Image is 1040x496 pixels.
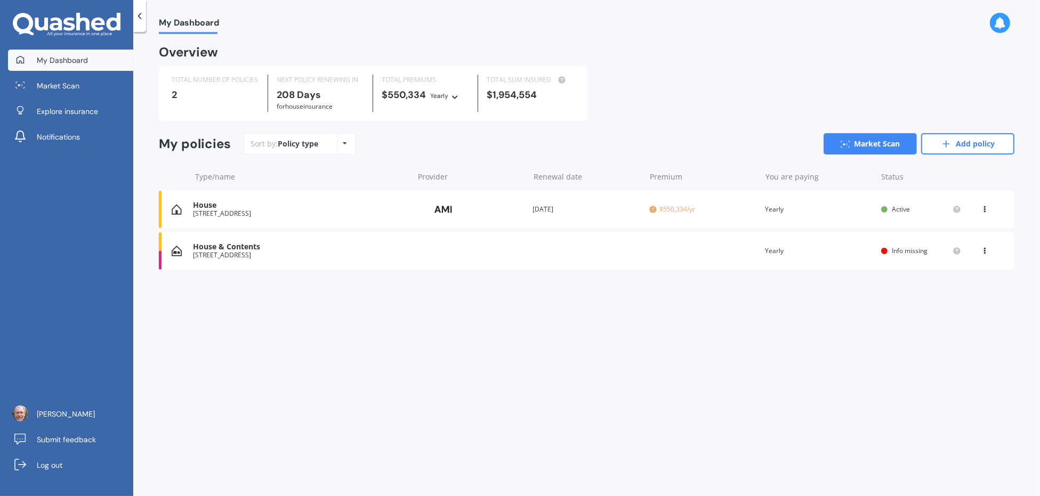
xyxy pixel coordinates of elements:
span: Explore insurance [37,106,98,117]
div: Yearly [765,204,873,215]
div: [STREET_ADDRESS] [193,251,408,259]
a: My Dashboard [8,50,133,71]
span: Log out [37,460,62,470]
div: Renewal date [534,172,641,182]
span: Submit feedback [37,434,96,445]
div: $550,334 [382,90,469,101]
div: TOTAL PREMIUMS [382,75,469,85]
div: Yearly [430,91,448,101]
div: Provider [418,172,525,182]
a: Notifications [8,126,133,148]
a: Add policy [921,133,1014,155]
div: My policies [159,136,231,152]
div: TOTAL SUM INSURED [487,75,574,85]
span: Notifications [37,132,80,142]
div: You are paying [765,172,873,182]
img: AMI [417,199,470,219]
span: for House insurance [277,102,333,111]
a: [PERSON_NAME] [8,403,133,425]
div: House [193,201,408,210]
div: Overview [159,47,218,58]
div: Premium [650,172,757,182]
span: My Dashboard [37,55,88,66]
div: $1,954,554 [487,90,574,100]
span: My Dashboard [159,18,219,32]
div: TOTAL NUMBER OF POLICIES [172,75,259,85]
div: Policy type [278,139,318,149]
a: Log out [8,454,133,476]
div: NEXT POLICY RENEWING IN [277,75,364,85]
div: Type/name [195,172,409,182]
div: House & Contents [193,242,408,251]
div: [STREET_ADDRESS] [193,210,408,217]
b: 208 Days [277,88,321,101]
div: 2 [172,90,259,100]
div: Status [881,172,961,182]
a: Market Scan [8,75,133,96]
span: $550,334/yr [649,204,756,215]
img: House [172,204,182,215]
img: ACg8ocI-XgKUirvia6sZvP6eQNwNeyVG2Ne5GAGVg0n5IDJ8n4vDhug7=s96-c [12,405,28,421]
a: Submit feedback [8,429,133,450]
div: Sort by: [251,139,318,149]
span: Info missing [892,246,928,255]
div: [DATE] [533,204,641,215]
a: Explore insurance [8,101,133,122]
span: Market Scan [37,80,79,91]
span: [PERSON_NAME] [37,409,95,419]
div: Yearly [765,246,873,256]
span: Active [892,205,910,214]
a: Market Scan [824,133,917,155]
img: House & Contents [172,246,182,256]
